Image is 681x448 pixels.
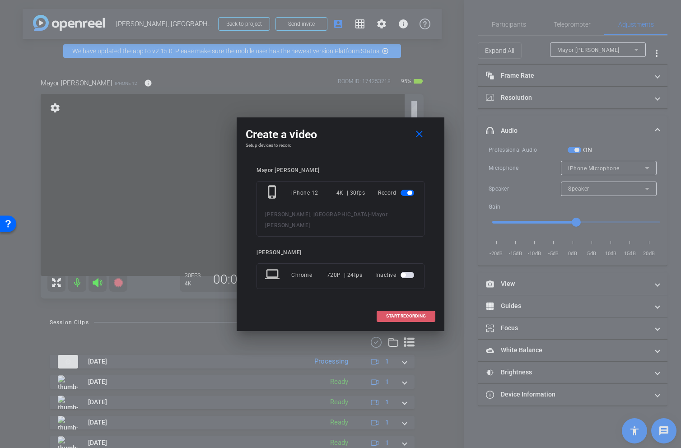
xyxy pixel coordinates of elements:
div: [PERSON_NAME] [257,249,424,256]
mat-icon: phone_iphone [265,185,281,201]
mat-icon: close [414,129,425,140]
mat-icon: laptop [265,267,281,283]
span: START RECORDING [386,314,426,318]
button: START RECORDING [377,311,435,322]
span: - [369,211,371,218]
div: Mayor [PERSON_NAME] [257,167,424,174]
div: Chrome [291,267,327,283]
div: 4K | 30fps [336,185,365,201]
div: Create a video [246,126,435,143]
div: iPhone 12 [291,185,336,201]
span: Mayor [PERSON_NAME] [265,211,387,229]
h4: Setup devices to record [246,143,435,148]
span: [PERSON_NAME], [GEOGRAPHIC_DATA] [265,211,369,218]
div: 720P | 24fps [327,267,363,283]
div: Record [378,185,416,201]
div: Inactive [375,267,416,283]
